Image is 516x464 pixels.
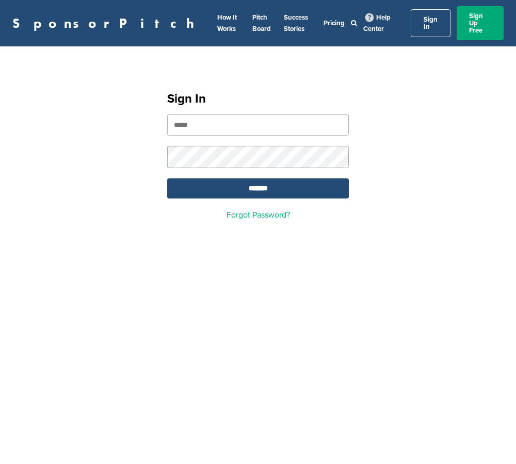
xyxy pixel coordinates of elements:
a: Pitch Board [252,13,271,33]
a: Help Center [363,11,391,35]
a: Success Stories [284,13,308,33]
a: Sign Up Free [457,6,504,40]
a: How It Works [217,13,237,33]
a: Sign In [411,9,450,37]
a: SponsorPitch [12,16,201,30]
h1: Sign In [167,90,349,108]
a: Pricing [324,19,345,27]
a: Forgot Password? [227,210,290,220]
